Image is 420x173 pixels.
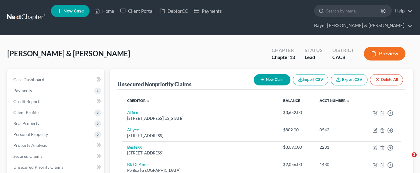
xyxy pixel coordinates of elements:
[13,77,44,82] span: Case Dashboard
[127,133,273,139] div: [STREET_ADDRESS]
[8,162,104,173] a: Unsecured Priority Claims
[331,74,367,85] a: Export CSV
[91,5,117,16] a: Home
[326,5,382,16] input: Search by name...
[127,144,142,150] a: Bestegg
[8,96,104,107] a: Credit Report
[283,144,310,150] div: $3,090.00
[290,54,295,60] span: 13
[283,109,310,116] div: $3,652.00
[127,150,273,156] div: [STREET_ADDRESS]
[117,81,191,88] div: Unsecured Nonpriority Claims
[13,88,32,93] span: Payments
[370,74,403,85] button: Delete All
[305,47,323,54] div: Status
[127,116,273,121] div: [STREET_ADDRESS][US_STATE]
[146,99,150,103] i: unfold_more
[272,54,295,61] div: Chapter
[283,127,310,133] div: $802.00
[301,99,304,103] i: unfold_more
[157,5,191,16] a: DebtorCC
[320,144,357,150] div: 2231
[13,164,63,170] span: Unsecured Priority Claims
[117,5,157,16] a: Client Portal
[364,47,405,61] button: Preview
[13,132,48,137] span: Personal Property
[127,127,139,132] a: Allycc
[332,47,354,54] div: District
[283,98,304,103] a: Balance unfold_more
[127,98,150,103] a: Creditor unfold_more
[63,9,84,13] span: New Case
[13,154,42,159] span: Secured Claims
[8,74,104,85] a: Case Dashboard
[13,121,39,126] span: Real Property
[13,143,47,148] span: Property Analysis
[191,5,225,16] a: Payments
[254,74,290,85] button: New Claim
[320,127,357,133] div: 0542
[399,152,414,167] iframe: Intercom live chat
[272,47,295,54] div: Chapter
[305,54,323,61] div: Lead
[8,140,104,151] a: Property Analysis
[332,54,354,61] div: CACB
[13,110,39,115] span: Client Profile
[311,20,412,31] a: Bayer [PERSON_NAME] & [PERSON_NAME]
[320,98,350,103] a: Acct Number unfold_more
[127,110,140,115] a: Affirm
[8,151,104,162] a: Secured Claims
[127,162,149,167] a: Bk Of Amer
[392,5,412,16] a: Help
[346,99,350,103] i: unfold_more
[13,99,39,104] span: Credit Report
[320,161,357,168] div: 1480
[412,152,417,157] span: 2
[7,49,130,58] span: [PERSON_NAME] & [PERSON_NAME]
[293,74,328,85] button: Import CSV
[283,161,310,168] div: $2,056.00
